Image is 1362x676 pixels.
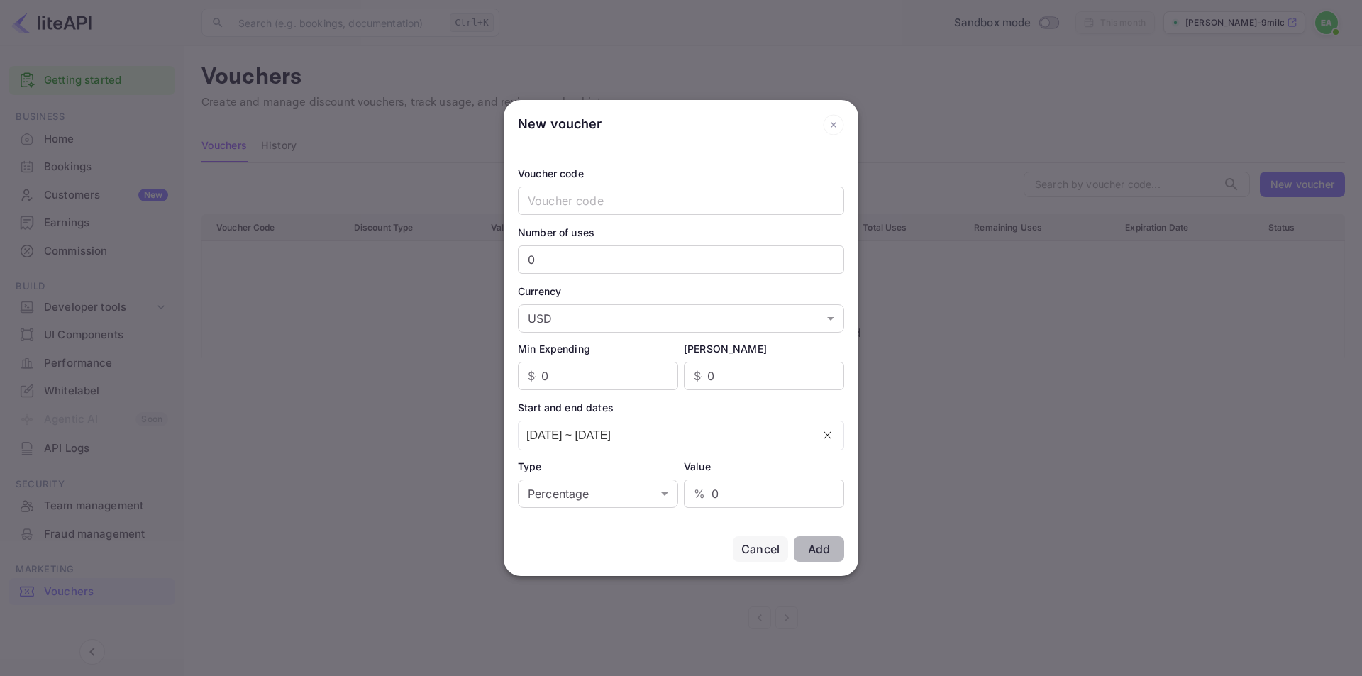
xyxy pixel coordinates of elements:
div: Min Expending [518,341,678,356]
div: Voucher code [518,166,844,181]
button: Add [794,536,844,562]
div: Currency [518,284,844,299]
div: Add [808,542,830,556]
div: Start and end dates [518,400,844,415]
div: Cancel [741,541,780,558]
button: Clear [823,431,832,440]
input: Voucher code [518,187,844,215]
p: $ [528,367,535,384]
div: New voucher [518,114,602,135]
p: % [694,485,705,502]
input: dd/MM/yyyy ~ dd/MM/yyyy [519,421,812,450]
div: Number of uses [518,225,844,240]
p: $ [694,367,701,384]
svg: close [823,431,832,440]
div: Type [518,459,678,474]
div: Percentage [518,480,678,508]
div: USD [518,304,844,333]
input: Number of uses [518,245,844,274]
div: Value [684,459,844,474]
div: [PERSON_NAME] [684,341,844,356]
